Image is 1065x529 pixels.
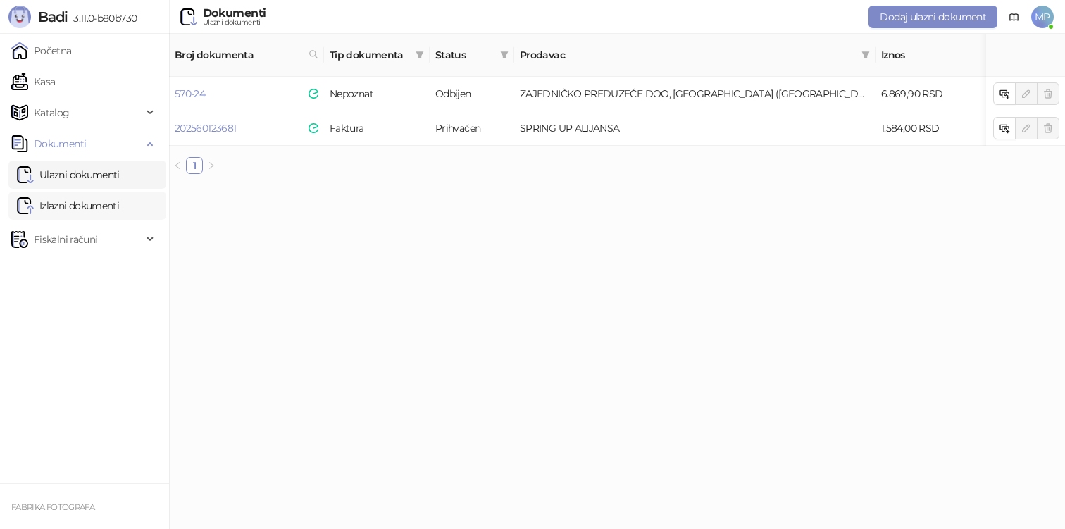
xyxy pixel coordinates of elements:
span: Katalog [34,99,70,127]
span: filter [500,51,509,59]
span: MP [1031,6,1054,28]
span: Dodaj ulazni dokument [880,11,986,23]
span: Dokumenti [34,130,86,158]
span: left [173,161,182,170]
td: Odbijen [430,77,514,111]
td: ZAJEDNIČKO PREDUZEĆE DOO, BEOGRAD (STARI GRAD) [514,77,876,111]
span: filter [861,51,870,59]
small: FABRIKA FOTOGRAFA [11,502,94,512]
a: 1 [187,158,202,173]
span: filter [413,44,427,66]
span: filter [859,44,873,66]
span: Broj dokumenta [175,47,303,63]
span: Fiskalni računi [34,225,97,254]
a: Kasa [11,68,55,96]
td: Prihvaćen [430,111,514,146]
a: Ulazni dokumentiUlazni dokumenti [17,161,120,189]
span: filter [497,44,511,66]
th: Tip dokumenta [324,34,430,77]
img: e-Faktura [309,89,318,99]
th: Prodavac [514,34,876,77]
span: Prodavac [520,47,856,63]
a: Izlazni dokumenti [17,192,119,220]
img: e-Faktura [309,123,318,133]
span: Badi [38,8,68,25]
img: Ulazni dokumenti [180,8,197,25]
td: SPRING UP ALIJANSA [514,111,876,146]
a: Početna [11,37,72,65]
button: Dodaj ulazni dokument [868,6,997,28]
th: Iznos [876,34,988,77]
span: 3.11.0-b80b730 [68,12,137,25]
span: filter [416,51,424,59]
li: Prethodna strana [169,157,186,174]
img: Logo [8,6,31,28]
span: Status [435,47,494,63]
td: Nepoznat [324,77,430,111]
a: 570-24 [175,87,205,100]
td: 1.584,00 RSD [876,111,988,146]
button: left [169,157,186,174]
button: right [203,157,220,174]
a: Dokumentacija [1003,6,1026,28]
div: Ulazni dokumenti [203,19,266,26]
li: 1 [186,157,203,174]
td: 6.869,90 RSD [876,77,988,111]
span: Tip dokumenta [330,47,410,63]
div: Dokumenti [203,8,266,19]
a: 202560123681 [175,122,236,135]
span: right [207,161,216,170]
li: Sledeća strana [203,157,220,174]
td: Faktura [324,111,430,146]
th: Broj dokumenta [169,34,324,77]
